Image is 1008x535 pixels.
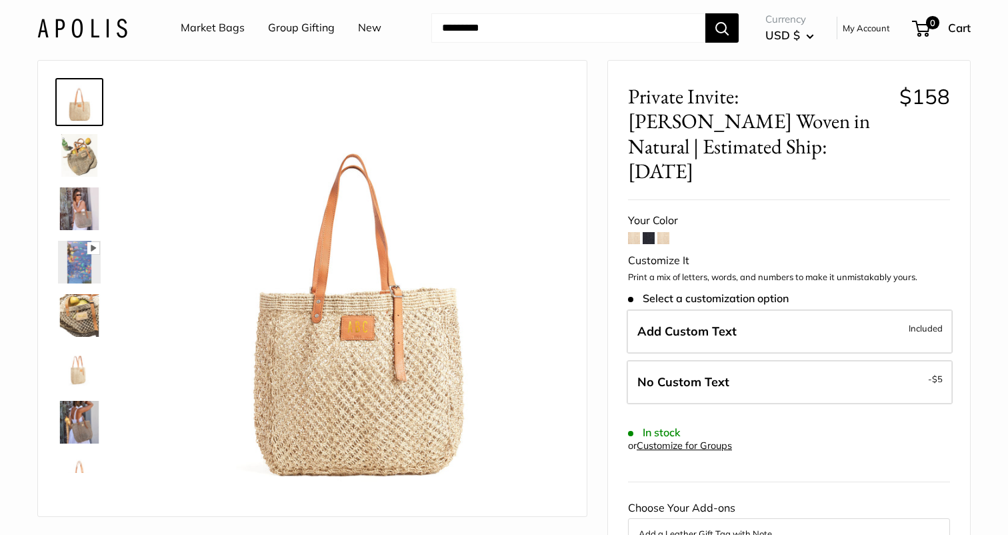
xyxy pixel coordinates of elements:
[928,371,943,387] span: -
[913,17,971,39] a: 0 Cart
[627,360,953,404] label: Leave Blank
[431,13,705,43] input: Search...
[37,18,127,37] img: Apolis
[926,16,939,29] span: 0
[765,25,814,46] button: USD $
[268,18,335,38] a: Group Gifting
[765,10,814,29] span: Currency
[55,238,103,286] a: Private Invite: Mercado Woven in Natural | Estimated Ship: Oct. 12th
[55,292,103,340] a: Private Invite: Mercado Woven in Natural | Estimated Ship: Oct. 12th
[628,292,789,305] span: Select a customization option
[55,452,103,500] a: Private Invite: Mercado Woven in Natural | Estimated Ship: Oct. 12th
[765,28,800,42] span: USD $
[58,348,101,390] img: Private Invite: Mercado Woven in Natural | Estimated Ship: Oct. 12th
[628,84,889,183] span: Private Invite: [PERSON_NAME] Woven in Natural | Estimated Ship: [DATE]
[145,81,567,503] img: Private Invite: Mercado Woven in Natural | Estimated Ship: Oct. 12th
[55,131,103,179] a: Private Invite: Mercado Woven in Natural | Estimated Ship: Oct. 12th
[55,345,103,393] a: Private Invite: Mercado Woven in Natural | Estimated Ship: Oct. 12th
[58,81,101,123] img: Private Invite: Mercado Woven in Natural | Estimated Ship: Oct. 12th
[55,185,103,233] a: Private Invite: Mercado Woven in Natural | Estimated Ship: Oct. 12th
[58,454,101,497] img: Private Invite: Mercado Woven in Natural | Estimated Ship: Oct. 12th
[58,241,101,284] img: Private Invite: Mercado Woven in Natural | Estimated Ship: Oct. 12th
[358,18,381,38] a: New
[843,20,890,36] a: My Account
[55,78,103,126] a: Private Invite: Mercado Woven in Natural | Estimated Ship: Oct. 12th
[628,426,681,439] span: In stock
[899,83,950,109] span: $158
[55,398,103,446] a: Private Invite: Mercado Woven in Natural | Estimated Ship: Oct. 12th
[637,324,737,339] span: Add Custom Text
[58,294,101,337] img: Private Invite: Mercado Woven in Natural | Estimated Ship: Oct. 12th
[628,437,732,455] div: or
[58,401,101,444] img: Private Invite: Mercado Woven in Natural | Estimated Ship: Oct. 12th
[58,187,101,230] img: Private Invite: Mercado Woven in Natural | Estimated Ship: Oct. 12th
[628,211,950,231] div: Your Color
[628,271,950,284] p: Print a mix of letters, words, and numbers to make it unmistakably yours.
[628,251,950,271] div: Customize It
[948,21,971,35] span: Cart
[705,13,739,43] button: Search
[58,134,101,177] img: Private Invite: Mercado Woven in Natural | Estimated Ship: Oct. 12th
[637,440,732,452] a: Customize for Groups
[932,374,943,384] span: $5
[637,374,729,390] span: No Custom Text
[181,18,245,38] a: Market Bags
[909,320,943,336] span: Included
[627,310,953,354] label: Add Custom Text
